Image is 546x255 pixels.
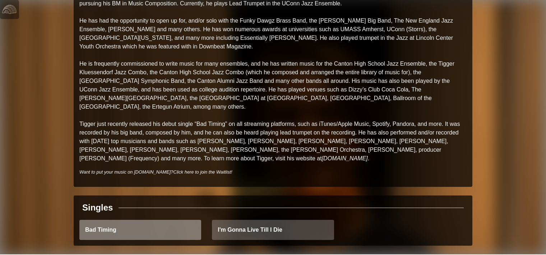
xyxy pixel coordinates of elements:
[82,201,113,214] div: Singles
[79,220,201,240] a: Bad Timing
[79,169,232,175] i: Want to put your music on [DOMAIN_NAME]?
[322,155,368,161] a: [DOMAIN_NAME]
[2,2,17,16] img: logo-white-4c48a5e4bebecaebe01ca5a9d34031cfd3d4ef9ae749242e8c4bf12ef99f53e8.png
[173,169,232,175] a: Click here to join the Waitlist!
[212,220,334,240] a: I'm Gonna Live Till I Die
